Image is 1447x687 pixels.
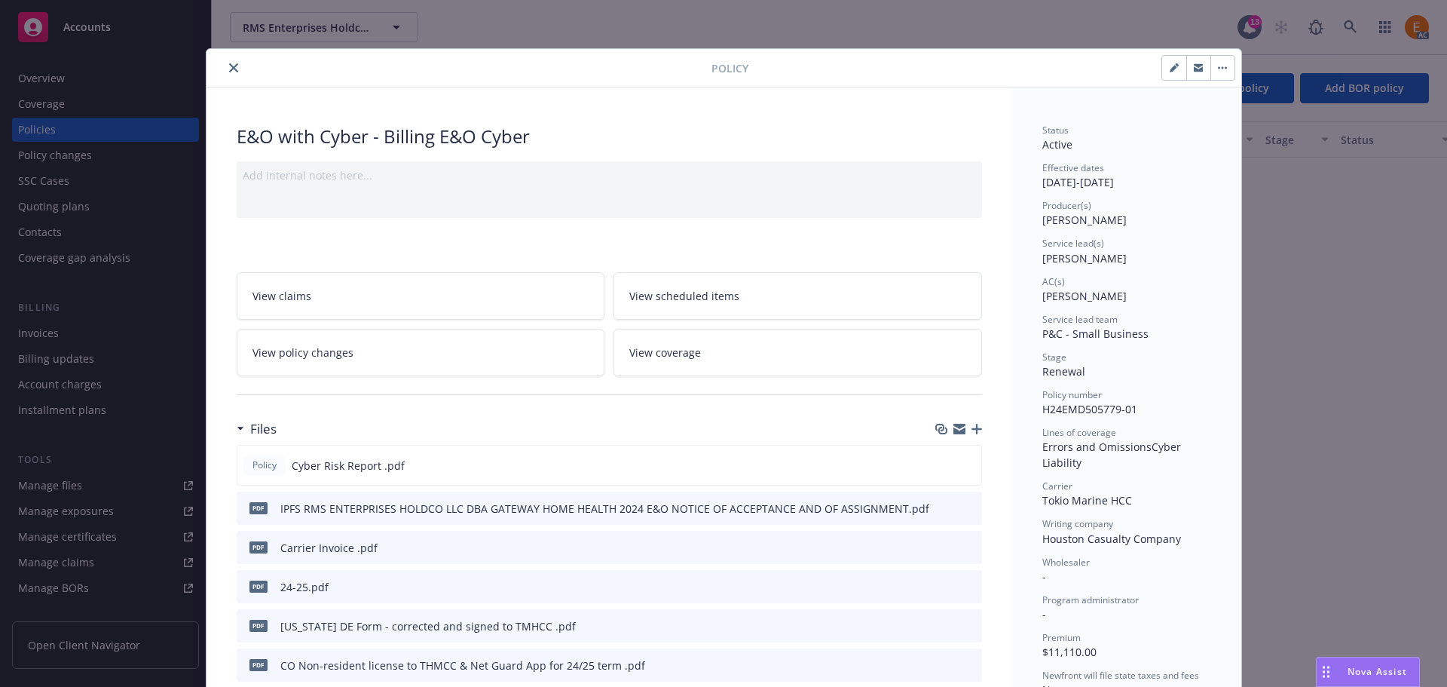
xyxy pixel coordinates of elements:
span: H24EMD505779-01 [1042,402,1137,416]
button: preview file [962,501,976,517]
span: [PERSON_NAME] [1042,213,1127,227]
a: View scheduled items [613,272,982,320]
button: download file [938,618,950,634]
span: Effective dates [1042,161,1104,174]
button: download file [938,658,950,673]
button: preview file [962,618,976,634]
span: $11,110.00 [1042,645,1097,659]
h3: Files [250,419,277,439]
button: preview file [962,579,976,595]
button: preview file [962,458,975,474]
span: View claims [252,288,311,304]
div: [US_STATE] DE Form - corrected and signed to TMHCC .pdf [280,618,576,634]
span: View coverage [629,345,701,360]
button: preview file [962,658,976,673]
span: Policy [711,60,748,76]
span: Houston Casualty Company [1042,532,1181,546]
span: Errors and Omissions [1042,440,1152,454]
div: [DATE] - [DATE] [1042,161,1211,190]
span: pdf [249,541,268,553]
button: close [225,59,243,77]
div: Files [237,419,277,439]
button: download file [938,540,950,556]
div: Add internal notes here... [243,167,976,183]
span: Cyber Liability [1042,440,1184,470]
button: download file [938,458,950,474]
span: Premium [1042,631,1081,644]
div: Drag to move [1317,658,1335,686]
span: Nova Assist [1348,665,1407,678]
span: Active [1042,137,1072,152]
div: CO Non-resident license to THMCC & Net Guard App for 24/25 term .pdf [280,658,645,673]
span: Status [1042,124,1069,136]
span: Service lead team [1042,313,1118,326]
span: Tokio Marine HCC [1042,493,1132,508]
span: Wholesaler [1042,556,1090,569]
span: - [1042,569,1046,584]
a: View policy changes [237,329,605,376]
div: E&O with Cyber - Billing E&O Cyber [237,124,982,149]
span: Policy number [1042,388,1102,401]
span: Carrier [1042,480,1072,492]
button: Nova Assist [1316,657,1420,687]
span: [PERSON_NAME] [1042,289,1127,303]
span: P&C - Small Business [1042,327,1149,341]
span: Newfront will file state taxes and fees [1042,669,1199,682]
span: View scheduled items [629,288,739,304]
div: 24-25.pdf [280,579,329,595]
span: Program administrator [1042,593,1139,606]
span: [PERSON_NAME] [1042,251,1127,265]
button: preview file [962,540,976,556]
span: Policy [249,459,280,472]
a: View coverage [613,329,982,376]
span: AC(s) [1042,275,1065,288]
button: download file [938,501,950,517]
span: pdf [249,581,268,592]
div: Carrier Invoice .pdf [280,540,378,556]
a: View claims [237,272,605,320]
span: Lines of coverage [1042,426,1116,439]
span: Stage [1042,351,1066,363]
div: IPFS RMS ENTERPRISES HOLDCO LLC DBA GATEWAY HOME HEALTH 2024 E&O NOTICE OF ACCEPTANCE AND OF ASSI... [280,501,929,517]
button: download file [938,579,950,595]
span: pdf [249,620,268,631]
span: Producer(s) [1042,199,1091,212]
span: pdf [249,659,268,670]
span: Service lead(s) [1042,237,1104,250]
span: Writing company [1042,517,1113,530]
span: pdf [249,502,268,514]
span: - [1042,607,1046,621]
span: View policy changes [252,345,353,360]
span: Cyber Risk Report .pdf [292,458,405,474]
span: Renewal [1042,364,1085,379]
